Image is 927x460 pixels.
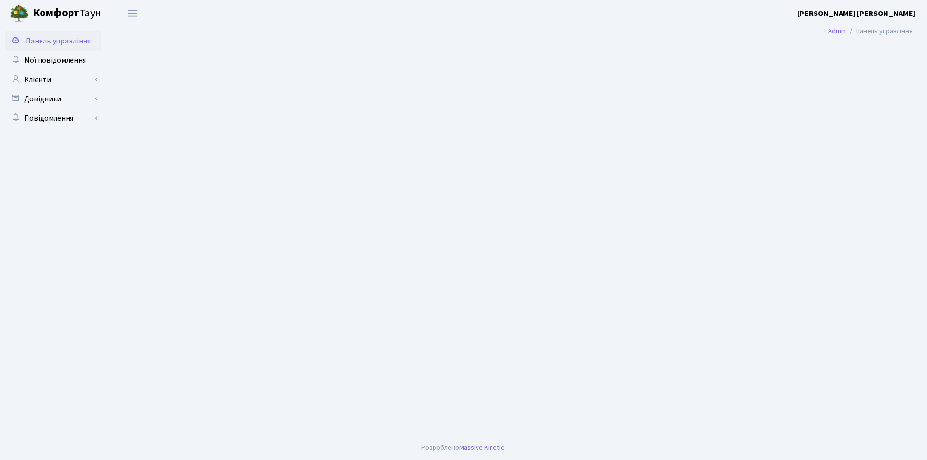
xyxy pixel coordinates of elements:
span: Мої повідомлення [24,55,86,66]
a: Клієнти [5,70,101,89]
span: Таун [33,5,101,22]
span: Панель управління [26,36,91,46]
li: Панель управління [846,26,913,37]
a: [PERSON_NAME] [PERSON_NAME] [797,8,915,19]
a: Massive Kinetic [459,443,504,453]
img: logo.png [10,4,29,23]
a: Довідники [5,89,101,109]
a: Admin [828,26,846,36]
a: Повідомлення [5,109,101,128]
b: Комфорт [33,5,79,21]
button: Переключити навігацію [121,5,145,21]
nav: breadcrumb [814,21,927,42]
div: Розроблено . [421,443,506,453]
a: Мої повідомлення [5,51,101,70]
a: Панель управління [5,31,101,51]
